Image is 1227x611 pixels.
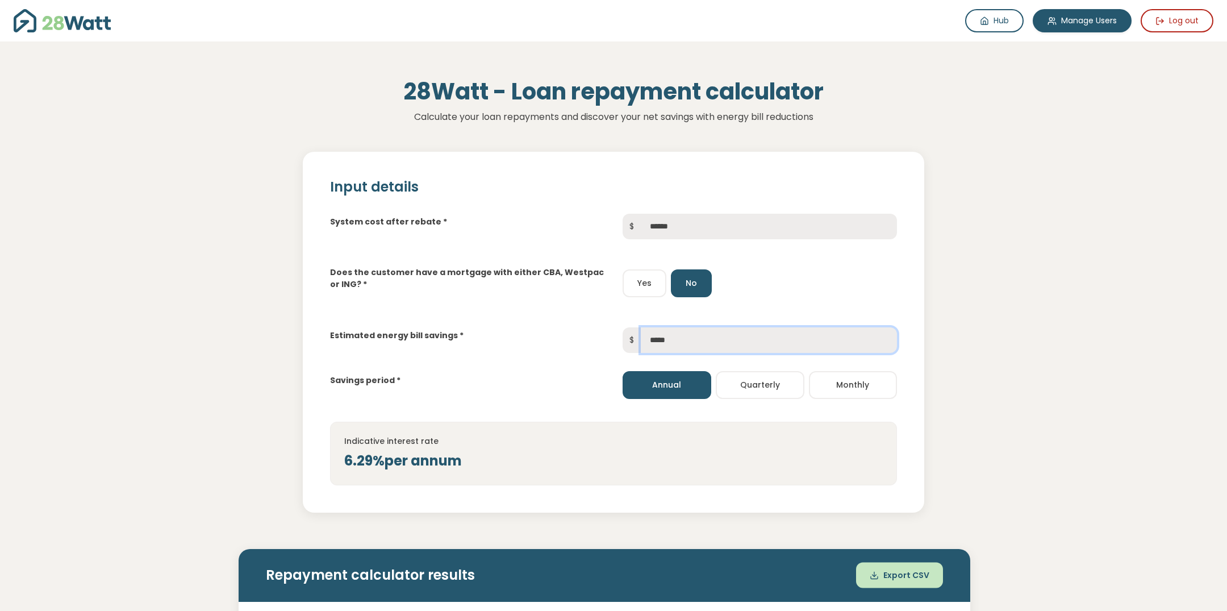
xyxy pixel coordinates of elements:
[809,371,898,399] button: Monthly
[671,269,712,297] button: No
[716,371,804,399] button: Quarterly
[1141,9,1213,32] button: Log out
[330,179,898,196] h2: Input details
[14,9,111,32] img: 28Watt
[623,327,641,353] span: $
[1033,9,1132,32] a: Manage Users
[965,9,1024,32] a: Hub
[330,216,447,228] label: System cost after rebate *
[623,371,711,399] button: Annual
[344,451,883,471] div: 6.29% per annum
[239,78,988,105] h1: 28Watt - Loan repayment calculator
[623,214,641,239] span: $
[330,375,400,386] label: Savings period *
[344,436,883,446] h4: Indicative interest rate
[330,330,464,342] label: Estimated energy bill savings *
[266,567,943,584] h2: Repayment calculator results
[623,269,666,297] button: Yes
[239,110,988,124] p: Calculate your loan repayments and discover your net savings with energy bill reductions
[330,267,604,290] label: Does the customer have a mortgage with either CBA, Westpac or ING? *
[856,563,943,588] button: Export CSV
